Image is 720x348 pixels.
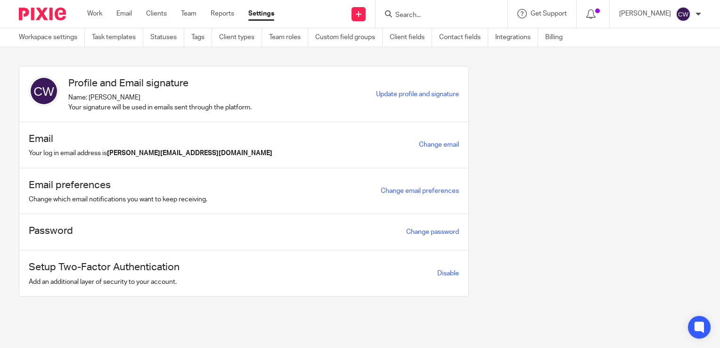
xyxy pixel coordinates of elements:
a: Settings [248,9,274,18]
a: Team [181,9,196,18]
p: Your log in email address is [29,149,272,158]
b: [PERSON_NAME][EMAIL_ADDRESS][DOMAIN_NAME] [107,150,272,157]
a: Client types [219,28,262,47]
a: Email [116,9,132,18]
p: Add an additional layer of security to your account. [29,277,180,287]
p: Change which email notifications you want to keep receiving. [29,195,207,204]
a: Reports [211,9,234,18]
a: Update profile and signature [376,91,459,98]
a: Task templates [92,28,143,47]
a: Integrations [495,28,538,47]
h1: Email preferences [29,178,207,192]
a: Statuses [150,28,184,47]
span: Get Support [531,10,567,17]
img: Pixie [19,8,66,20]
input: Search [394,11,479,20]
a: Change email [419,141,459,148]
a: Contact fields [439,28,488,47]
a: Disable [437,270,459,277]
a: Tags [191,28,212,47]
h1: Profile and Email signature [68,76,252,91]
h1: Setup Two-Factor Authentication [29,260,180,274]
a: Client fields [390,28,432,47]
a: Work [87,9,102,18]
a: Change password [406,229,459,235]
a: Billing [545,28,570,47]
a: Clients [146,9,167,18]
p: Name: [PERSON_NAME] Your signature will be used in emails sent through the platform. [68,93,252,112]
a: Change email preferences [381,188,459,194]
p: [PERSON_NAME] [619,9,671,18]
h1: Password [29,224,73,238]
h1: Email [29,132,272,146]
a: Workspace settings [19,28,85,47]
img: svg%3E [676,7,691,22]
a: Team roles [269,28,308,47]
img: svg%3E [29,76,59,106]
a: Custom field groups [315,28,383,47]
